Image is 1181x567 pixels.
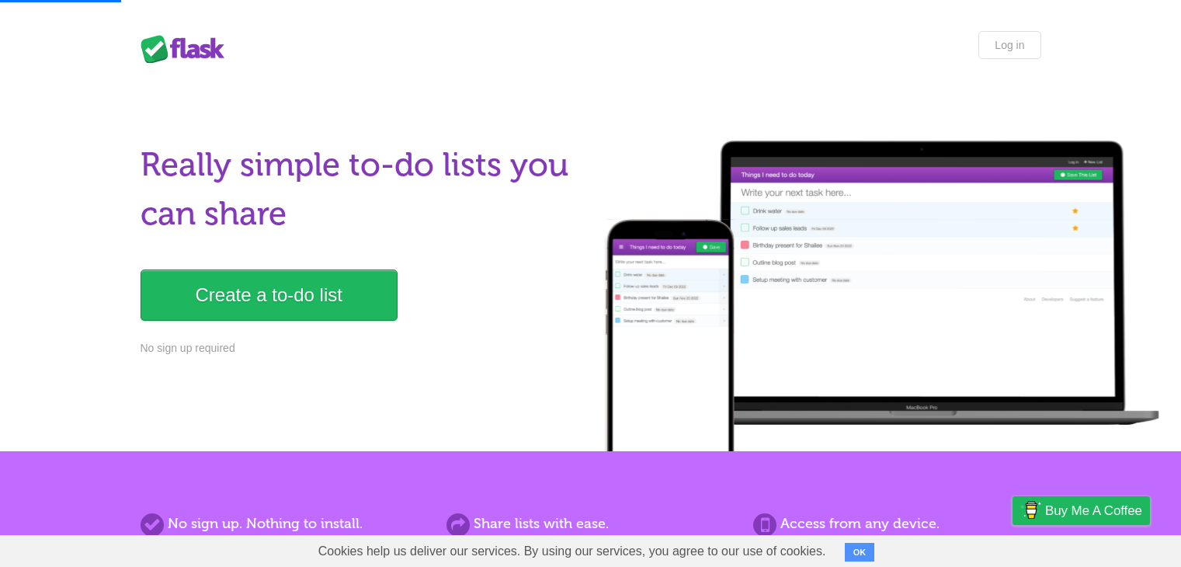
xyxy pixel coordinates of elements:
a: Buy me a coffee [1013,496,1150,525]
span: Cookies help us deliver our services. By using our services, you agree to our use of cookies. [303,536,842,567]
a: Log in [978,31,1040,59]
a: Create a to-do list [141,270,398,321]
span: Buy me a coffee [1045,497,1142,524]
p: No sign up required [141,340,582,357]
div: Flask Lists [141,35,234,63]
button: OK [845,543,875,562]
h2: Access from any device. [753,513,1040,534]
h2: No sign up. Nothing to install. [141,513,428,534]
h1: Really simple to-do lists you can share [141,141,582,238]
h2: Share lists with ease. [446,513,734,534]
img: Buy me a coffee [1020,497,1041,524]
